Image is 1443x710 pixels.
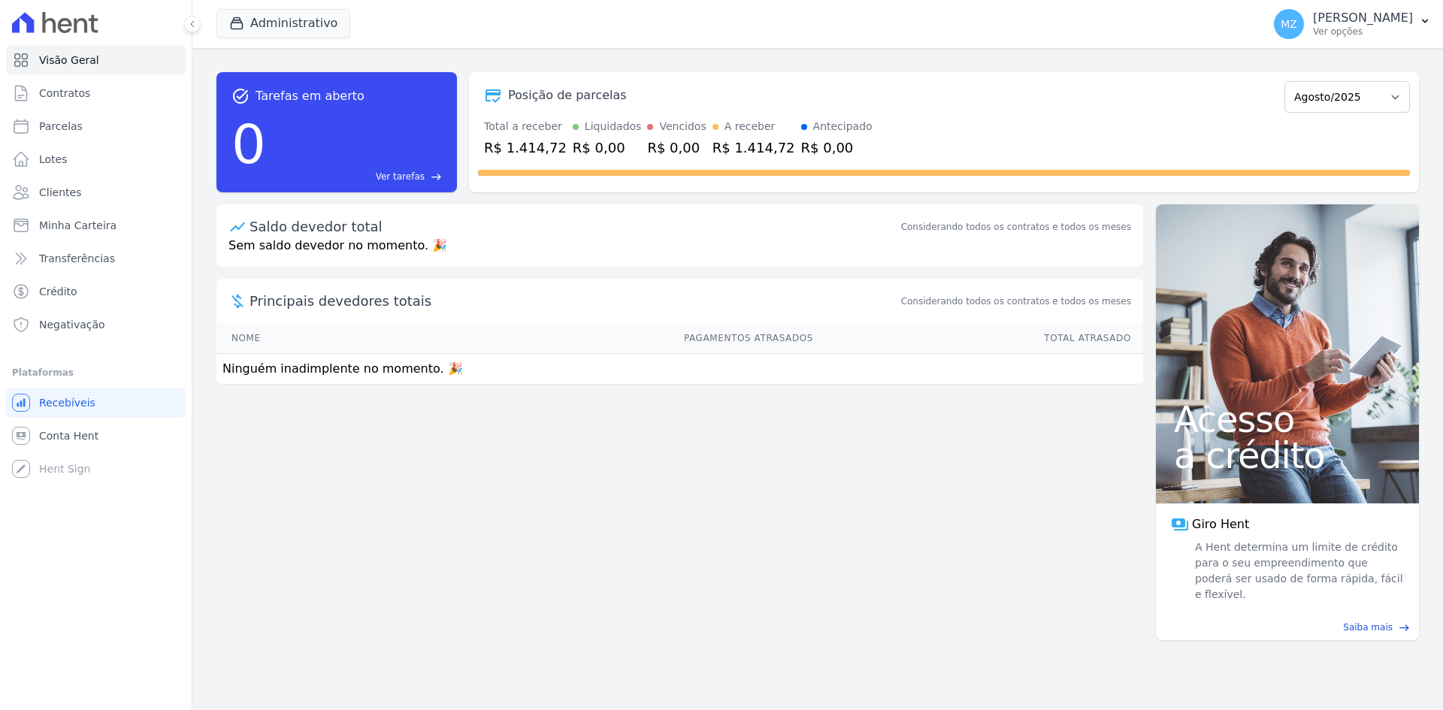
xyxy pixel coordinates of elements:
[647,137,706,158] div: R$ 0,00
[382,323,814,354] th: Pagamentos Atrasados
[216,9,350,38] button: Administrativo
[39,53,99,68] span: Visão Geral
[585,119,642,134] div: Liquidados
[39,428,98,443] span: Conta Hent
[6,243,186,273] a: Transferências
[6,177,186,207] a: Clientes
[231,87,250,105] span: task_alt
[231,105,266,183] div: 0
[1192,515,1249,533] span: Giro Hent
[508,86,627,104] div: Posição de parcelas
[6,45,186,75] a: Visão Geral
[39,395,95,410] span: Recebíveis
[250,216,898,237] div: Saldo devedor total
[484,137,567,158] div: R$ 1.414,72
[659,119,706,134] div: Vencidos
[6,144,186,174] a: Lotes
[39,86,90,101] span: Contratos
[39,251,115,266] span: Transferências
[216,354,1143,385] td: Ninguém inadimplente no momento. 🎉
[901,295,1131,308] span: Considerando todos os contratos e todos os meses
[39,317,105,332] span: Negativação
[1399,622,1410,633] span: east
[431,171,442,183] span: east
[901,220,1131,234] div: Considerando todos os contratos e todos os meses
[376,170,425,183] span: Ver tarefas
[1174,401,1401,437] span: Acesso
[6,210,186,240] a: Minha Carteira
[1165,621,1410,634] a: Saiba mais east
[39,119,83,134] span: Parcelas
[250,291,898,311] span: Principais devedores totais
[1262,3,1443,45] button: MZ [PERSON_NAME] Ver opções
[39,152,68,167] span: Lotes
[712,137,795,158] div: R$ 1.414,72
[216,323,382,354] th: Nome
[1313,26,1413,38] p: Ver opções
[39,185,81,200] span: Clientes
[6,111,186,141] a: Parcelas
[6,310,186,340] a: Negativação
[573,137,642,158] div: R$ 0,00
[12,364,180,382] div: Plataformas
[725,119,776,134] div: A receber
[801,137,873,158] div: R$ 0,00
[484,119,567,134] div: Total a receber
[1192,539,1404,603] span: A Hent determina um limite de crédito para o seu empreendimento que poderá ser usado de forma ráp...
[272,170,442,183] a: Ver tarefas east
[1174,437,1401,473] span: a crédito
[1313,11,1413,26] p: [PERSON_NAME]
[1343,621,1393,634] span: Saiba mais
[814,323,1143,354] th: Total Atrasado
[39,284,77,299] span: Crédito
[39,218,116,233] span: Minha Carteira
[6,421,186,451] a: Conta Hent
[256,87,365,105] span: Tarefas em aberto
[216,237,1143,267] p: Sem saldo devedor no momento. 🎉
[813,119,873,134] div: Antecipado
[6,388,186,418] a: Recebíveis
[6,78,186,108] a: Contratos
[1281,19,1297,29] span: MZ
[6,276,186,307] a: Crédito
